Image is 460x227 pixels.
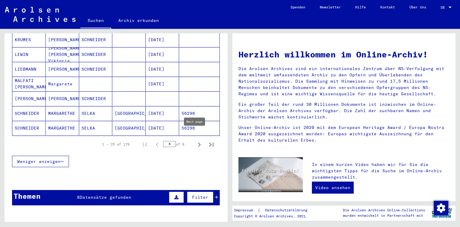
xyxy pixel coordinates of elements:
span: Filter [192,195,208,200]
p: Die Arolsen Archives sind ein internationales Zentrum über NS-Verfolgung mit dem weltweit umfasse... [238,66,449,97]
mat-cell: [DATE] [146,77,179,91]
mat-cell: SELKA [79,106,113,121]
mat-cell: LIEBMANN [12,62,46,76]
div: 1 – 25 of 179 [102,142,129,147]
button: Weniger anzeigen [12,156,69,167]
mat-cell: [DATE] [146,106,179,121]
span: Weniger anzeigen [17,159,61,164]
a: Datenschutzerklärung [260,207,315,213]
mat-cell: [DATE] [146,32,179,47]
mat-cell: MARGARETHE [46,106,79,121]
p: Unser Online-Archiv ist 2020 mit dem European Heritage Award / Europa Nostra Award 2020 ausgezeic... [238,124,449,143]
div: of 8 [163,141,193,147]
mat-cell: Margarete [46,77,79,91]
mat-cell: MARGARETHE [46,121,79,135]
mat-cell: SCHNEIDER [79,62,113,76]
mat-cell: [DATE] [146,47,179,62]
p: wurden entwickelt in Partnerschaft mit [343,213,425,218]
mat-cell: SCHNEIDER [12,106,46,121]
div: | [234,207,315,213]
mat-cell: SCHNEIDER [79,47,113,62]
img: yv_logo.png [430,205,453,220]
mat-cell: 56296 [179,106,219,121]
mat-cell: [DATE] [146,62,179,76]
mat-cell: [PERSON_NAME] [PERSON_NAME] Viktoria [46,47,79,62]
div: Themen [14,191,41,201]
mat-cell: [PERSON_NAME] [46,32,79,47]
button: Filter [187,192,213,203]
mat-cell: [PERSON_NAME] [12,91,46,106]
div: Zustimmung ändern [434,201,448,215]
mat-cell: SCHNEIDER [79,91,113,106]
button: Previous page [151,138,163,150]
span: DE [441,5,447,10]
span: 8 [77,195,80,200]
p: Die Arolsen Archives Online-Collections [343,207,425,213]
mat-cell: 56296 [179,121,219,135]
img: video.jpg [238,157,303,192]
mat-cell: SELKA [79,121,113,135]
button: First page [139,138,151,150]
mat-cell: KRUMES [12,32,46,47]
a: Impressum [234,207,258,213]
button: Last page [205,138,217,150]
mat-cell: [GEOGRAPHIC_DATA] [112,106,146,121]
p: In einem kurzen Video haben wir für Sie die wichtigsten Tipps für die Suche im Online-Archiv zusa... [312,161,449,180]
h1: Herzlich willkommen im Online-Archiv! [238,48,449,61]
span: Datensätze gefunden [80,195,131,200]
img: Arolsen_neg.svg [5,7,76,22]
mat-cell: [PERSON_NAME] [46,62,79,76]
a: Video ansehen [312,182,354,194]
mat-cell: [GEOGRAPHIC_DATA] [112,121,146,135]
p: Ein großer Teil der rund 30 Millionen Dokumente ist inzwischen im Online-Archiv der Arolsen Archi... [238,101,449,120]
p: Copyright © Arolsen Archives, 2021 [234,213,315,219]
mat-cell: LEWIN [12,47,46,62]
a: Archiv erkunden [111,13,166,28]
mat-cell: MALFATI [PERSON_NAME] [12,77,46,91]
mat-cell: SCHNEIDER [12,121,46,135]
mat-cell: SCHNEIDER [79,32,113,47]
mat-cell: [PERSON_NAME] [46,91,79,106]
mat-cell: [DATE] [146,121,179,135]
img: Zustimmung ändern [434,201,448,215]
button: Next page [193,138,205,150]
a: Suchen [80,13,111,29]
